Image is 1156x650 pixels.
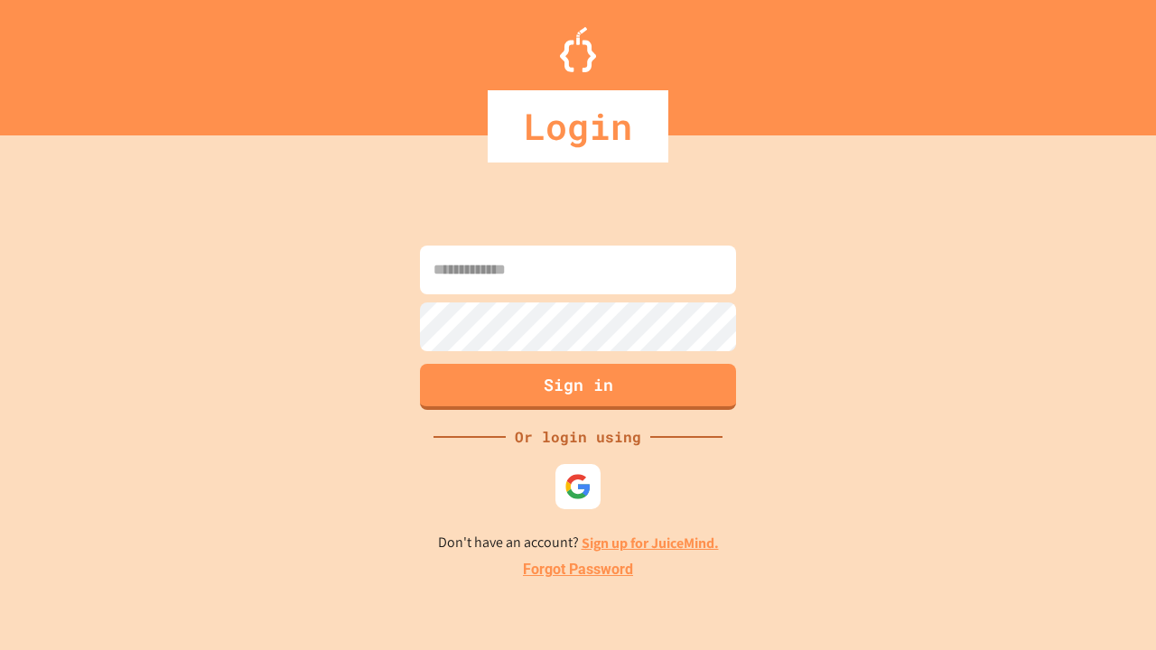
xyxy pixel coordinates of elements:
[438,532,719,554] p: Don't have an account?
[1080,578,1138,632] iframe: chat widget
[523,559,633,580] a: Forgot Password
[564,473,592,500] img: google-icon.svg
[560,27,596,72] img: Logo.svg
[488,90,668,162] div: Login
[582,534,719,552] a: Sign up for JuiceMind.
[420,364,736,410] button: Sign in
[506,426,650,448] div: Or login using
[1006,499,1138,576] iframe: chat widget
